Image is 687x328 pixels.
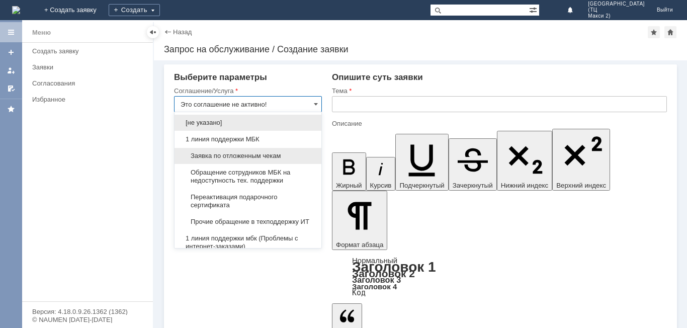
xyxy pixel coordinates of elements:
[147,26,159,38] div: Скрыть меню
[556,182,606,189] span: Верхний индекс
[28,43,151,59] a: Создать заявку
[109,4,160,16] div: Создать
[588,13,645,19] span: Макси 2)
[173,28,192,36] a: Назад
[332,120,665,127] div: Описание
[399,182,444,189] span: Подчеркнутый
[366,157,396,191] button: Курсив
[497,131,553,191] button: Нижний индекс
[352,268,415,279] a: Заголовок 2
[352,282,397,291] a: Заголовок 4
[588,7,645,13] span: (ТЦ
[332,257,667,296] div: Формат абзаца
[181,119,315,127] span: [не указано]
[453,182,493,189] span: Зачеркнутый
[32,27,51,39] div: Меню
[3,62,19,78] a: Мои заявки
[370,182,392,189] span: Курсив
[501,182,549,189] span: Нижний индекс
[164,44,677,54] div: Запрос на обслуживание / Создание заявки
[32,79,147,87] div: Согласования
[181,193,315,209] span: Переактивация подарочного сертификата
[552,129,610,191] button: Верхний индекс
[181,152,315,160] span: Заявка по отложенным чекам
[28,59,151,75] a: Заявки
[332,152,366,191] button: Жирный
[336,182,362,189] span: Жирный
[181,234,315,251] span: 1 линия поддержки мбк (Проблемы с интернет-заказами)
[32,63,147,71] div: Заявки
[529,5,539,14] span: Расширенный поиск
[32,316,143,323] div: © NAUMEN [DATE]-[DATE]
[174,72,267,82] span: Выберите параметры
[181,169,315,185] span: Обращение сотрудников МБК на недоступность тех. поддержки
[449,138,497,191] button: Зачеркнутый
[174,88,320,94] div: Соглашение/Услуга
[32,308,143,315] div: Версия: 4.18.0.9.26.1362 (1362)
[332,88,665,94] div: Тема
[352,259,436,275] a: Заголовок 1
[648,26,660,38] div: Добавить в избранное
[588,1,645,7] span: [GEOGRAPHIC_DATA]
[12,6,20,14] img: logo
[352,256,397,265] a: Нормальный
[332,191,387,250] button: Формат абзаца
[352,288,366,297] a: Код
[28,75,151,91] a: Согласования
[181,135,315,143] span: 1 линия поддержки МБК
[395,134,448,191] button: Подчеркнутый
[181,218,315,226] span: Прочие обращение в техподдержку ИТ
[352,275,401,284] a: Заголовок 3
[12,6,20,14] a: Перейти на домашнюю страницу
[336,241,383,249] span: Формат абзаца
[3,44,19,60] a: Создать заявку
[3,80,19,97] a: Мои согласования
[332,72,423,82] span: Опишите суть заявки
[32,96,136,103] div: Избранное
[32,47,147,55] div: Создать заявку
[664,26,676,38] div: Сделать домашней страницей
